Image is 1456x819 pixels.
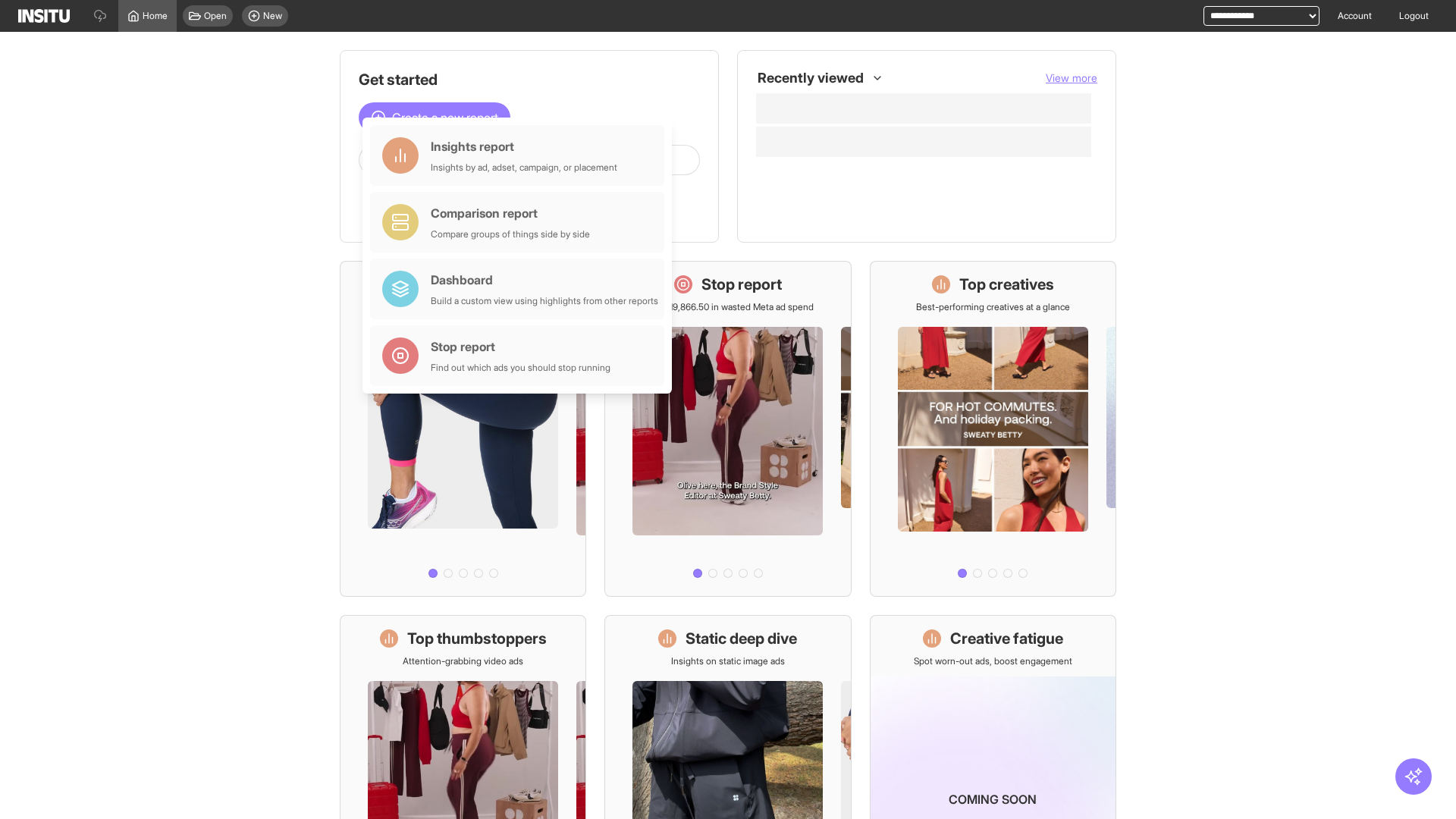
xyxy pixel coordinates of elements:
[1046,71,1097,86] button: View more
[671,655,785,667] p: Insights on static image ads
[959,274,1054,295] h1: Top creatives
[392,108,498,127] span: Create a new report
[431,271,658,289] div: Dashboard
[403,655,523,667] p: Attention-grabbing video ads
[431,228,590,240] div: Compare groups of things side by side
[143,10,168,22] span: Home
[431,137,617,155] div: Insights report
[431,295,658,307] div: Build a custom view using highlights from other reports
[870,261,1116,597] a: Top creativesBest-performing creatives at a glance
[407,628,547,649] h1: Top thumbstoppers
[686,628,797,649] h1: Static deep dive
[431,337,610,356] div: Stop report
[359,69,700,90] h1: Get started
[701,274,782,295] h1: Stop report
[204,10,227,22] span: Open
[916,301,1070,313] p: Best-performing creatives at a glance
[263,10,282,22] span: New
[431,204,590,222] div: Comparison report
[340,261,586,597] a: What's live nowSee all active ads instantly
[1046,71,1097,84] span: View more
[604,261,851,597] a: Stop reportSave £19,866.50 in wasted Meta ad spend
[431,162,617,174] div: Insights by ad, adset, campaign, or placement
[431,362,610,374] div: Find out which ads you should stop running
[359,102,510,133] button: Create a new report
[642,301,814,313] p: Save £19,866.50 in wasted Meta ad spend
[18,9,70,23] img: Logo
